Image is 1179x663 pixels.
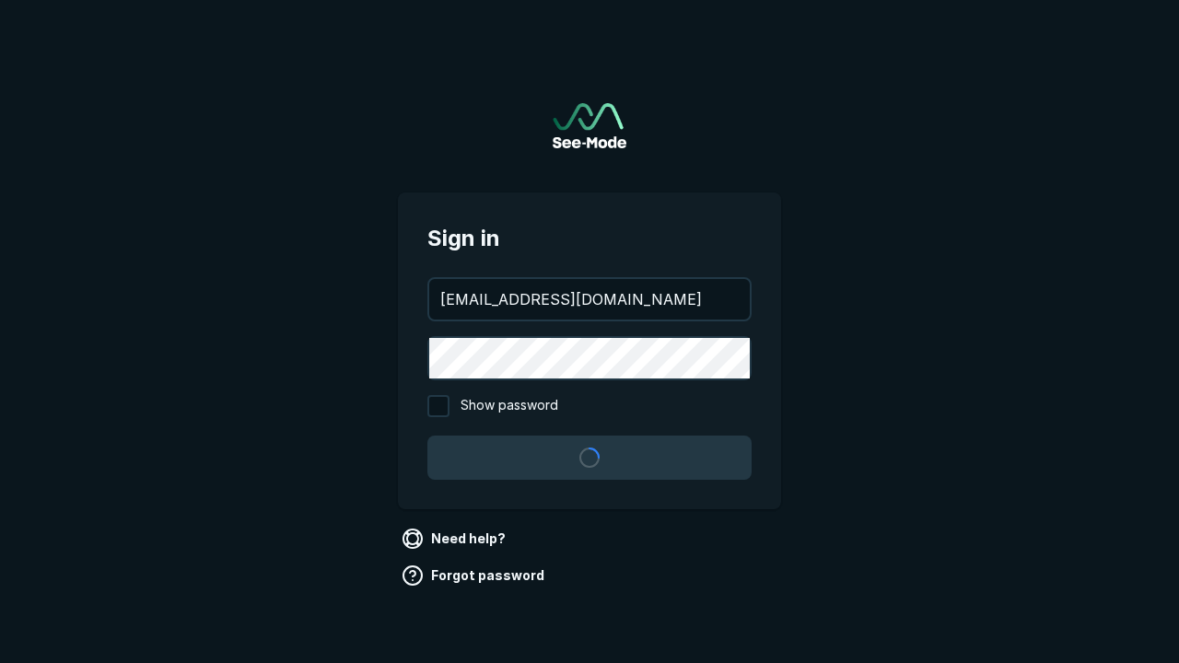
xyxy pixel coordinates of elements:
input: your@email.com [429,279,750,320]
a: Need help? [398,524,513,553]
a: Forgot password [398,561,552,590]
span: Sign in [427,222,752,255]
span: Show password [461,395,558,417]
a: Go to sign in [553,103,626,148]
img: See-Mode Logo [553,103,626,148]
